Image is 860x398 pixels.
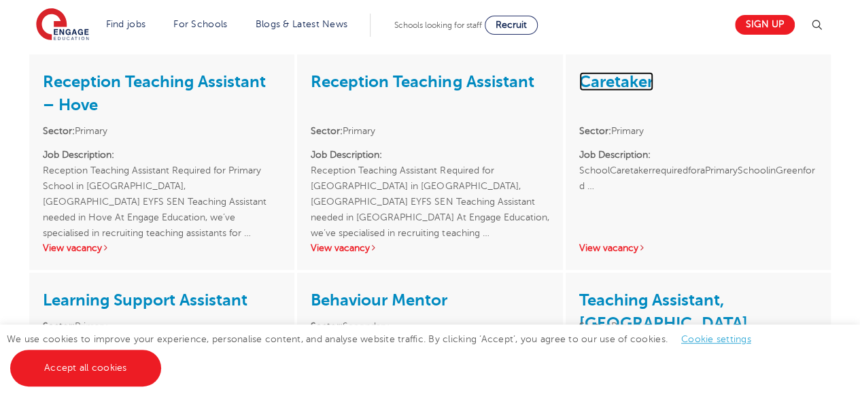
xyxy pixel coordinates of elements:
a: Caretaker [579,72,653,91]
strong: Sector: [43,321,75,331]
a: Cookie settings [681,334,751,344]
li: Primary [43,318,281,334]
strong: Job Description: [43,150,114,160]
span: Schools looking for staff [394,20,482,30]
strong: Job Description: [311,150,382,160]
a: For Schools [173,19,227,29]
strong: Sector: [311,321,343,331]
a: View vacancy [579,243,646,253]
a: Blogs & Latest News [256,19,348,29]
a: Learning Support Assistant [43,291,247,310]
a: Find jobs [106,19,146,29]
a: Behaviour Mentor [311,291,447,310]
li: Primary [311,123,549,139]
a: Accept all cookies [10,350,161,386]
li: Primary [579,123,817,139]
a: View vacancy [311,243,377,253]
a: Sign up [735,15,795,35]
p: Reception Teaching Assistant Required for Primary School in [GEOGRAPHIC_DATA], [GEOGRAPHIC_DATA] ... [43,147,281,225]
a: Recruit [485,16,538,35]
strong: Sector: [579,321,611,331]
li: Primary [579,318,817,334]
a: View vacancy [43,243,109,253]
strong: Sector: [579,126,611,136]
a: Teaching Assistant, [GEOGRAPHIC_DATA] [579,291,748,333]
li: Primary [43,123,281,139]
p: Reception Teaching Assistant Required for [GEOGRAPHIC_DATA] in [GEOGRAPHIC_DATA], [GEOGRAPHIC_DAT... [311,147,549,225]
a: Reception Teaching Assistant [311,72,534,91]
strong: Sector: [311,126,343,136]
img: Engage Education [36,8,89,42]
p: SchoolCaretakerrequiredforaPrimarySchoolinGreenford … [579,147,817,225]
span: Recruit [496,20,527,30]
span: We use cookies to improve your experience, personalise content, and analyse website traffic. By c... [7,334,765,373]
a: Reception Teaching Assistant – Hove [43,72,266,114]
strong: Job Description: [579,150,651,160]
strong: Sector: [43,126,75,136]
li: Secondary [311,318,549,334]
